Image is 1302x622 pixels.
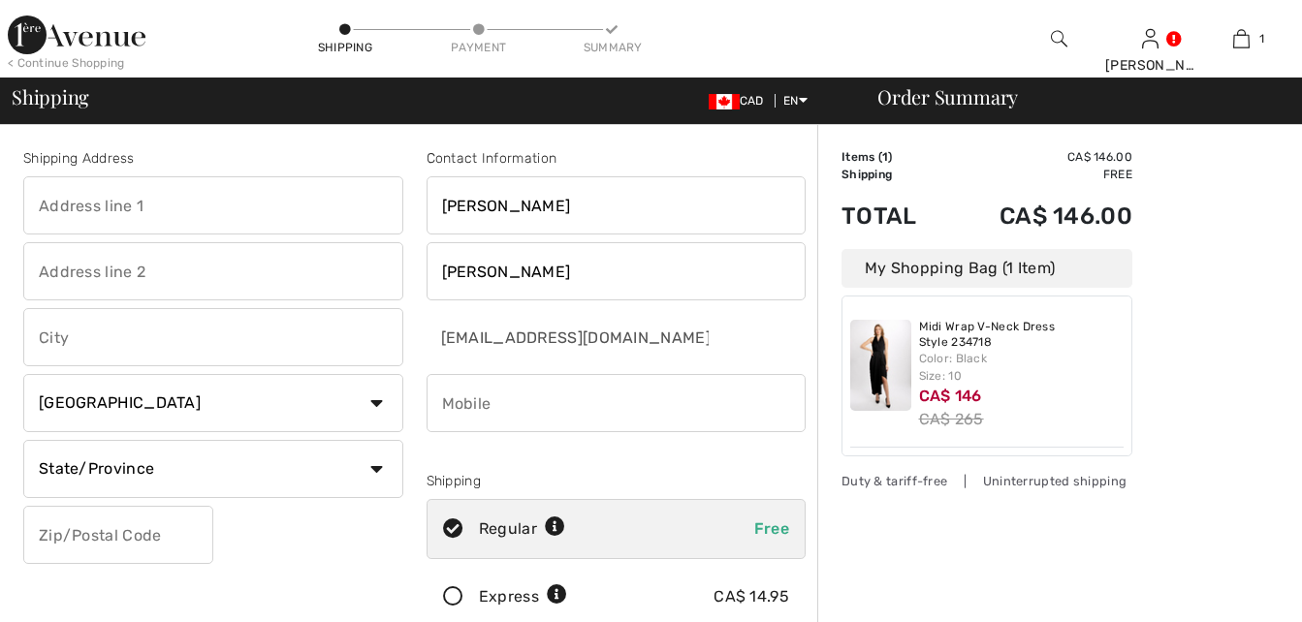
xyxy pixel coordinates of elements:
img: My Info [1142,27,1159,50]
a: Midi Wrap V-Neck Dress Style 234718 [919,320,1125,350]
input: Mobile [427,374,807,432]
input: Last name [427,242,807,300]
span: Shipping [12,87,89,107]
input: City [23,308,403,366]
div: Duty & tariff-free | Uninterrupted shipping [842,472,1132,490]
a: 1 [1196,27,1286,50]
td: Total [842,183,946,249]
td: Free [946,166,1132,183]
input: Address line 1 [23,176,403,234]
td: CA$ 146.00 [946,148,1132,166]
img: Midi Wrap V-Neck Dress Style 234718 [850,320,911,411]
div: CA$ 14.95 [714,585,789,608]
span: CAD [709,94,772,108]
img: search the website [1051,27,1067,50]
input: E-mail [427,308,712,366]
span: CA$ 146 [919,387,982,405]
div: [PERSON_NAME] [1105,55,1194,76]
img: Canadian Dollar [709,94,740,109]
div: Shipping [316,39,374,56]
div: My Shopping Bag (1 Item) [842,249,1132,288]
div: Shipping Address [23,148,403,169]
s: CA$ 265 [919,410,984,428]
span: 1 [1259,30,1264,47]
img: My Bag [1233,27,1250,50]
div: Regular [479,517,565,541]
div: Payment [450,39,508,56]
input: Address line 2 [23,242,403,300]
img: 1ère Avenue [8,16,145,54]
input: Zip/Postal Code [23,506,213,564]
div: Summary [584,39,642,56]
div: Express [479,585,567,608]
td: CA$ 146.00 [946,183,1132,249]
td: Items ( ) [842,148,946,166]
span: 1 [882,150,888,164]
div: Contact Information [427,148,807,169]
div: Color: Black Size: 10 [919,350,1125,385]
span: EN [783,94,808,108]
div: Shipping [427,471,807,491]
div: Order Summary [854,87,1290,107]
a: Sign In [1142,29,1159,47]
input: First name [427,176,807,234]
td: Shipping [842,166,946,183]
div: < Continue Shopping [8,54,125,72]
span: Free [754,519,789,538]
